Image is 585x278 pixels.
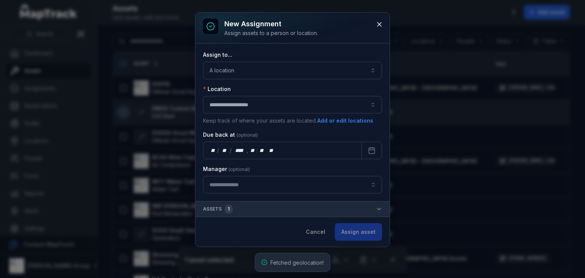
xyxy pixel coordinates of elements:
[232,147,246,154] div: year,
[209,147,217,154] div: day,
[256,147,258,154] div: :
[317,117,374,125] button: Add or edit locations
[258,147,266,154] div: minute,
[203,165,250,173] label: Manager
[203,176,382,193] input: assignment-add:cf[907ad3fd-eed4-49d8-ad84-d22efbadc5a5]-label
[203,117,382,125] p: Keep track of where your assets are located.
[230,147,232,154] div: /
[220,147,230,154] div: month,
[217,147,220,154] div: /
[195,201,390,217] button: Assets1
[361,142,382,159] button: Calendar
[249,147,257,154] div: hour,
[203,51,232,59] label: Assign to...
[224,29,318,37] div: Assign assets to a person or location.
[203,85,231,93] label: Location
[203,131,258,139] label: Due back at
[270,259,324,266] span: Fetched geolocation!
[224,19,318,29] h3: New assignment
[203,205,233,214] span: Assets
[225,205,233,214] div: 1
[203,62,382,79] button: A location
[267,147,276,154] div: am/pm,
[247,147,249,154] div: ,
